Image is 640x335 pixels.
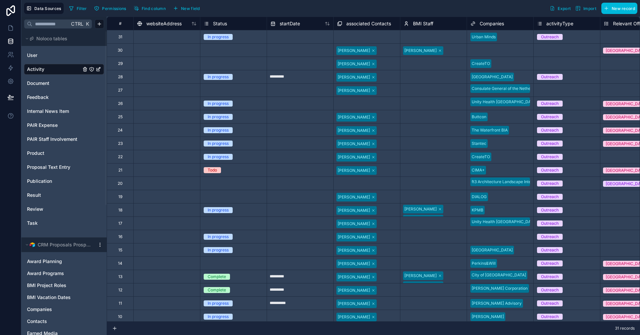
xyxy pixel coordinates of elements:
[27,108,81,115] a: Internal News Item
[24,176,104,186] div: Publication
[541,127,559,133] div: Outreach
[558,6,571,11] span: Export
[112,21,128,26] div: #
[27,52,37,59] span: User
[541,74,559,80] div: Outreach
[24,34,100,43] button: Noloco tables
[27,306,52,313] span: Companies
[338,287,370,293] div: [PERSON_NAME]
[208,101,229,107] div: In progress
[413,20,433,27] span: BMI Staff
[27,94,81,101] a: Feedback
[27,318,47,325] span: Contacts
[24,240,95,249] button: Airtable LogoCRM Proposals Prospects
[208,247,229,253] div: In progress
[171,3,202,13] button: New field
[24,120,104,131] div: PAIR Expense
[30,242,35,247] img: Airtable Logo
[24,3,64,14] button: Data Sources
[208,167,217,173] div: Todo
[27,220,81,226] a: Task
[118,101,123,106] div: 26
[118,194,122,199] div: 19
[118,181,123,186] div: 20
[541,220,559,226] div: Outreach
[118,88,123,93] div: 27
[27,258,88,265] a: Award Planning
[541,114,559,120] div: Outreach
[208,300,229,306] div: In progress
[472,260,496,266] div: Perkins&Will
[27,178,52,184] span: Publication
[118,207,122,213] div: 18
[208,154,229,160] div: In progress
[92,3,128,13] button: Permissions
[27,136,77,143] span: PAIR Staff Involvement
[24,162,104,172] div: Proposal Text Entry
[27,94,49,101] span: Feedback
[208,114,229,120] div: In progress
[472,61,490,67] div: CreateTO
[27,66,81,73] a: Activity
[338,234,370,240] div: [PERSON_NAME]
[612,6,635,11] span: New record
[24,148,104,159] div: Product
[338,114,370,120] div: [PERSON_NAME]
[118,114,123,120] div: 25
[404,283,437,289] div: [PERSON_NAME]
[208,287,226,293] div: Complete
[338,141,370,147] div: [PERSON_NAME]
[118,234,122,239] div: 16
[142,6,166,11] span: Find column
[118,314,122,319] div: 10
[27,294,71,301] span: BMI Vacation Dates
[338,314,370,320] div: [PERSON_NAME]
[338,301,370,307] div: [PERSON_NAME]
[208,234,229,240] div: In progress
[24,50,104,61] div: User
[118,48,123,53] div: 30
[615,326,635,331] span: 31 records
[118,247,122,253] div: 15
[472,127,508,133] div: The Waterfront BIA
[27,206,81,212] a: Review
[472,300,522,306] div: [PERSON_NAME] Advisory
[338,194,370,200] div: [PERSON_NAME]
[541,167,559,173] div: Outreach
[24,256,104,267] div: Award Planning
[338,48,370,54] div: [PERSON_NAME]
[208,274,226,280] div: Complete
[280,20,300,27] span: startDate
[118,274,122,279] div: 13
[472,314,504,320] div: [PERSON_NAME]
[541,234,559,240] div: Outreach
[480,20,504,27] span: Companies
[599,3,637,14] a: New record
[541,260,559,266] div: Outreach
[24,64,104,75] div: Activity
[472,219,537,225] div: Unity Health [GEOGRAPHIC_DATA]
[27,164,70,170] span: Proposal Text Entry
[541,34,559,40] div: Outreach
[573,3,599,14] button: Import
[541,274,559,280] div: Outreach
[118,141,123,146] div: 23
[472,272,526,278] div: City of [GEOGRAPHIC_DATA]
[24,134,104,145] div: PAIR Staff Involvement
[27,192,81,198] a: Result
[541,154,559,160] div: Outreach
[27,80,49,87] span: Document
[24,292,104,303] div: BMI Vacation Dates
[27,150,44,157] span: Product
[541,247,559,253] div: Outreach
[338,261,370,267] div: [PERSON_NAME]
[338,207,370,213] div: [PERSON_NAME]
[24,280,104,291] div: BMI Project Roles
[77,6,87,11] span: Filter
[24,316,104,327] div: Contacts
[27,164,81,170] a: Proposal Text Entry
[118,154,123,160] div: 22
[213,20,227,27] span: Status
[24,106,104,117] div: Internal News Item
[472,285,528,291] div: [PERSON_NAME] Corporation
